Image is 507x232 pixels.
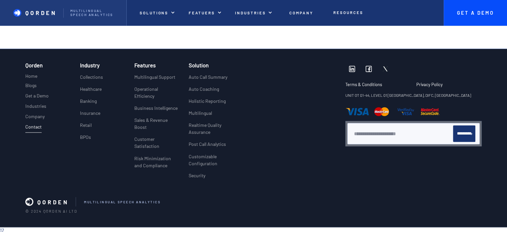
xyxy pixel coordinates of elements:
strong: UNIT OT 01-44, LEVEL 01 [GEOGRAPHIC_DATA], DIFC, [GEOGRAPHIC_DATA] [345,93,471,97]
a: Realtime Quality Assurance [189,122,243,141]
a: Home [25,72,37,81]
p: Insurance [80,109,100,117]
p: Industries [235,10,266,15]
p: Auto Coaching [189,85,219,92]
p: Healthcare [80,85,101,92]
a: Auto Call Summary [189,73,227,85]
h3: Industry [80,62,99,68]
p: Security [189,172,205,179]
p: Customer Satisfaction [134,136,178,150]
p: Resources [333,10,363,15]
a: Terms & Conditions [345,82,411,92]
img: logo_orange.svg [11,11,16,16]
a: Healthcare [80,85,101,97]
a: Retail [80,122,91,134]
img: tab_keywords_by_traffic_grey.svg [66,39,72,44]
a: Post Call Analytics [189,141,226,153]
p: mULTILINGUAL sPEECH aNALYTICS [84,200,161,204]
h3: Qorden [25,62,43,70]
a: Contact [25,124,42,133]
a: Get a Demo [25,93,49,101]
p: Multilingual [189,109,212,117]
a: Holistic Reporting [189,97,226,109]
p: Business Intelligence [134,104,178,111]
a: BPOs [80,134,91,146]
p: QORDEN [25,9,57,16]
p: Get a Demo [25,93,49,99]
p: Featuers [189,10,215,15]
div: Domain: [URL] [17,17,47,23]
p: Auto Call Summary [189,73,227,80]
a: Industries [25,103,46,112]
h3: Solution [189,62,209,68]
a: Operational Efficiency [134,85,178,104]
p: Risk Minimization and Compliance [134,155,178,169]
div: Domain Overview [25,39,60,44]
p: Retail [80,122,91,129]
p: Home [25,72,37,79]
img: website_grey.svg [11,17,16,23]
div: v 4.0.25 [19,11,33,16]
a: Customizable Configuration [189,153,243,172]
a: Banking [80,97,96,109]
p: Collections [80,73,103,80]
p: Multilingual Support [134,73,175,80]
a: Privacy Policy [416,82,443,92]
a: Blogs [25,83,37,91]
p: Get A Demo [450,10,500,16]
p: Realtime Quality Assurance [189,122,243,136]
p: BPOs [80,134,91,141]
p: Company [25,114,45,120]
p: Customizable Configuration [189,153,243,167]
p: Company [289,10,313,15]
p: Industries [25,103,46,109]
p: Terms & Conditions [345,82,404,87]
a: Company [25,114,45,122]
form: Newsletter [354,125,475,142]
div: Keywords by Traffic [74,39,112,44]
a: Risk Minimization and Compliance [134,155,178,174]
a: Multilingual Support [134,73,175,85]
a: Business Intelligence [134,104,178,117]
p: Privacy Policy [416,82,443,87]
a: Multilingual [189,109,212,122]
p: Holistic Reporting [189,97,226,104]
a: Collections [80,73,103,85]
p: © 2024 Qorden AI LTD [25,209,482,213]
p: Blogs [25,83,37,88]
p: Contact [25,124,42,130]
a: QORDENmULTILINGUAL sPEECH aNALYTICS [25,197,472,206]
img: tab_domain_overview_orange.svg [18,39,23,44]
p: Operational Efficiency [134,85,178,99]
p: Banking [80,97,96,104]
p: Multilingual Speech analytics [70,9,120,17]
a: Security [189,172,205,184]
h3: Features [134,62,156,68]
a: Auto Coaching [189,85,219,97]
p: Post Call Analytics [189,141,226,148]
p: Sales & Revenue Boost [134,117,178,131]
a: Insurance [80,109,100,122]
a: Customer Satisfaction [134,136,178,155]
a: Sales & Revenue Boost [134,117,178,136]
p: Solutions [140,10,168,15]
p: QORDEN [37,198,69,205]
